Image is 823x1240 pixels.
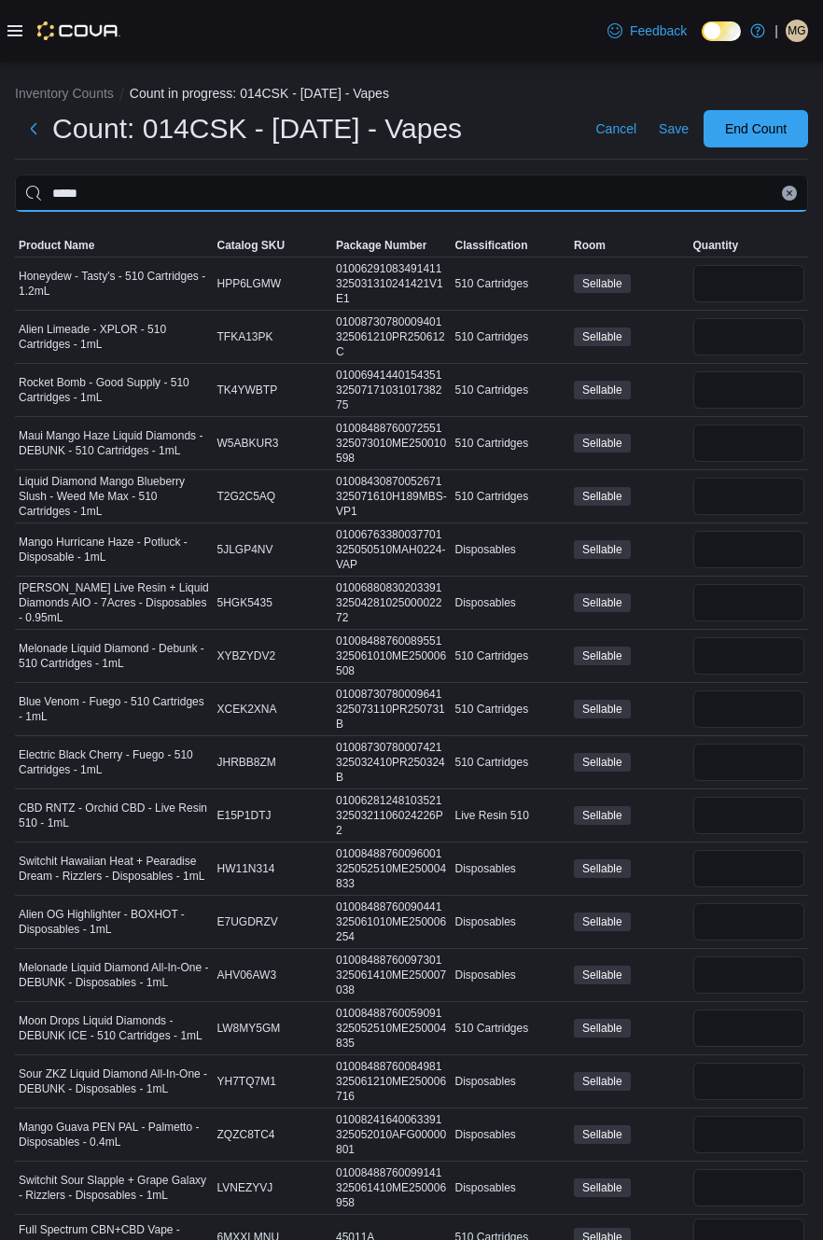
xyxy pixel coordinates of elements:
div: 01008488760096001325052510ME250004833 [332,843,452,895]
div: 01008488760097301325061410ME250007038 [332,949,452,1001]
span: Quantity [693,238,739,253]
span: Alien OG Highlighter - BOXHOT - Disposables - 1mL [19,907,210,937]
span: Disposables [455,1127,516,1142]
span: HPP6LGMW [217,276,282,291]
span: Save [659,119,689,138]
span: 510 Cartridges [455,702,529,717]
a: Feedback [600,12,694,49]
span: Sellable [574,381,631,399]
span: Sellable [574,434,631,453]
span: Disposables [455,1074,516,1089]
span: Melonade Liquid Diamond - Debunk - 510 Cartridges - 1mL [19,641,210,671]
span: Dark Mode [702,41,703,42]
div: 01006291083491411325031310241421V1E1 [332,258,452,310]
span: Alien Limeade - XPLOR - 510 Cartridges - 1mL [19,322,210,352]
button: Next [15,110,52,147]
div: 01008488760099141325061410ME250006958 [332,1162,452,1214]
span: Sellable [582,541,622,558]
div: 01008488760089551325061010ME250006508 [332,630,452,682]
span: Sellable [574,274,631,293]
span: Sellable [574,647,631,665]
span: Sellable [582,275,622,292]
div: 01008241640063391325052010AFG00000801 [332,1108,452,1161]
span: Sellable [574,913,631,931]
button: Package Number [332,234,452,257]
span: Disposables [455,914,516,929]
span: 510 Cartridges [455,329,529,344]
span: 510 Cartridges [455,436,529,451]
span: 510 Cartridges [455,383,529,397]
h1: Count: 014CSK - [DATE] - Vapes [52,110,462,147]
div: 01008730780009401325061210PR250612C [332,311,452,363]
span: JHRBB8ZM [217,755,276,770]
span: 5JLGP4NV [217,542,273,557]
span: Sellable [582,913,622,930]
span: Product Name [19,238,94,253]
div: Machaela Gardner [786,20,808,42]
span: YH7TQ7M1 [217,1074,276,1089]
span: Feedback [630,21,687,40]
span: Switchit Sour Slapple + Grape Galaxy - Rizzlers - Disposables - 1mL [19,1173,210,1203]
span: Disposables [455,861,516,876]
span: 510 Cartridges [455,755,529,770]
span: 510 Cartridges [455,1021,529,1036]
span: CBD RNTZ - Orchid CBD - Live Resin 510 - 1mL [19,801,210,830]
span: Sellable [574,966,631,984]
nav: An example of EuiBreadcrumbs [15,84,808,106]
span: XCEK2XNA [217,702,277,717]
span: Sellable [574,1019,631,1038]
span: 510 Cartridges [455,489,529,504]
span: Rocket Bomb - Good Supply - 510 Cartridges - 1mL [19,375,210,405]
span: Electric Black Cherry - Fuego - 510 Cartridges - 1mL [19,747,210,777]
span: Sellable [582,701,622,718]
span: Sellable [574,540,631,559]
span: Sellable [582,1020,622,1037]
span: End Count [725,119,787,138]
span: Sellable [574,700,631,718]
div: 010062812481035213250321106024226P2 [332,789,452,842]
button: Count in progress: 014CSK - [DATE] - Vapes [130,86,389,101]
button: Catalog SKU [214,234,333,257]
span: ZQZC8TC4 [217,1127,275,1142]
span: MG [788,20,805,42]
span: LW8MY5GM [217,1021,281,1036]
input: This is a search bar. After typing your query, hit enter to filter the results lower in the page. [15,174,808,212]
span: Cancel [595,119,636,138]
div: 01008430870052671325071610H189MBS-VP1 [332,470,452,522]
span: Classification [455,238,528,253]
span: Disposables [455,968,516,982]
span: Sour ZKZ Liquid Diamond All-In-One - DEBUNK - Disposables - 1mL [19,1066,210,1096]
span: Sellable [574,806,631,825]
span: Sellable [582,488,622,505]
span: Sellable [582,648,622,664]
span: Moon Drops Liquid Diamonds - DEBUNK ICE - 510 Cartridges - 1mL [19,1013,210,1043]
span: 510 Cartridges [455,276,529,291]
div: 010068808302033913250428102500002272 [332,577,452,629]
span: Disposables [455,595,516,610]
span: W5ABKUR3 [217,436,279,451]
span: Sellable [574,487,631,506]
span: Sellable [574,1125,631,1144]
span: [PERSON_NAME] Live Resin + Liquid Diamonds AIO - 7Acres - Disposables - 0.95mL [19,580,210,625]
button: Classification [452,234,571,257]
span: TFKA13PK [217,329,273,344]
span: Sellable [582,594,622,611]
span: Sellable [582,860,622,877]
span: Sellable [582,807,622,824]
span: Sellable [574,1072,631,1091]
span: Room [574,238,606,253]
span: Melonade Liquid Diamond All-In-One - DEBUNK - Disposables - 1mL [19,960,210,990]
span: Sellable [574,327,631,346]
span: Sellable [582,382,622,398]
button: Inventory Counts [15,86,114,101]
div: 01008730780007421325032410PR250324B [332,736,452,788]
span: Sellable [582,1073,622,1090]
span: Disposables [455,542,516,557]
span: 510 Cartridges [455,648,529,663]
p: | [774,20,778,42]
button: Cancel [588,110,644,147]
span: Mango Guava PEN PAL - Palmetto - Disposables - 0.4mL [19,1120,210,1149]
span: E7UGDRZV [217,914,278,929]
span: XYBZYDV2 [217,648,276,663]
div: 01008488760059091325052510ME250004835 [332,1002,452,1054]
